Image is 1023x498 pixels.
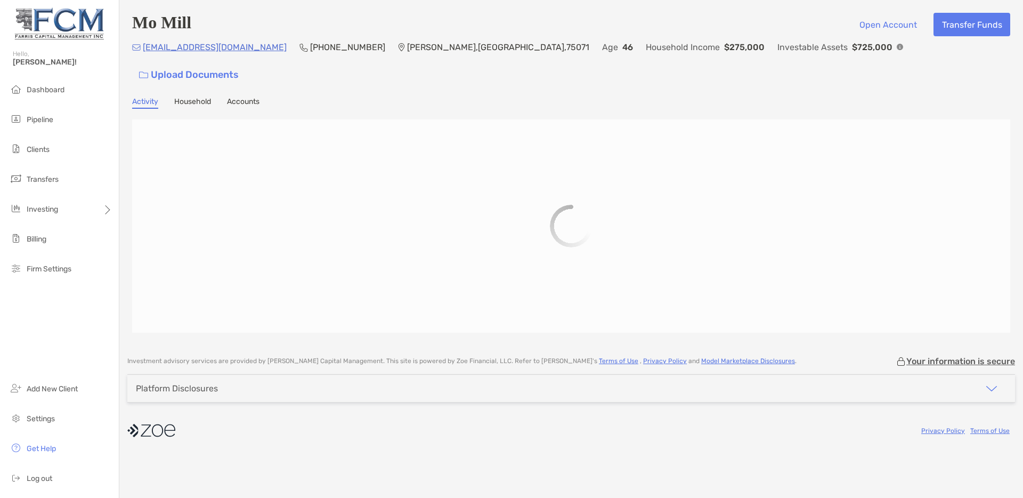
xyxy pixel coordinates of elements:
[227,97,259,109] a: Accounts
[27,145,50,154] span: Clients
[777,41,848,54] p: Investable Assets
[27,264,71,274] span: Firm Settings
[27,115,53,124] span: Pipeline
[10,113,22,125] img: pipeline icon
[10,142,22,155] img: clients icon
[852,41,892,54] p: $725,000
[127,357,797,365] p: Investment advisory services are provided by [PERSON_NAME] Capital Management . This site is powe...
[10,83,22,95] img: dashboard icon
[174,97,211,109] a: Household
[933,13,1010,36] button: Transfer Funds
[27,235,46,244] span: Billing
[27,444,56,453] span: Get Help
[27,384,78,393] span: Add New Client
[10,172,22,185] img: transfers icon
[10,262,22,275] img: firm-settings icon
[132,13,191,36] h4: Mo Mill
[143,41,287,54] p: [EMAIL_ADDRESS][DOMAIN_NAME]
[10,441,22,454] img: get-help icon
[897,44,903,50] img: Info Icon
[132,44,141,51] img: Email Icon
[906,356,1015,366] p: Your information is secure
[724,41,765,54] p: $275,000
[299,43,308,52] img: Phone Icon
[139,71,148,79] img: button icon
[921,427,965,435] a: Privacy Policy
[407,41,589,54] p: [PERSON_NAME] , [GEOGRAPHIC_DATA] , 75071
[127,419,175,443] img: company logo
[599,357,638,365] a: Terms of Use
[970,427,1010,435] a: Terms of Use
[132,63,246,86] a: Upload Documents
[27,474,52,483] span: Log out
[646,41,720,54] p: Household Income
[27,85,64,94] span: Dashboard
[851,13,925,36] button: Open Account
[622,41,633,54] p: 46
[643,357,687,365] a: Privacy Policy
[10,202,22,215] img: investing icon
[10,232,22,245] img: billing icon
[310,41,385,54] p: [PHONE_NUMBER]
[10,412,22,424] img: settings icon
[13,58,112,67] span: [PERSON_NAME]!
[602,41,618,54] p: Age
[132,97,158,109] a: Activity
[27,205,58,214] span: Investing
[10,382,22,395] img: add_new_client icon
[27,414,55,423] span: Settings
[27,175,59,184] span: Transfers
[985,382,998,395] img: icon arrow
[701,357,795,365] a: Model Marketplace Disclosures
[136,383,218,393] div: Platform Disclosures
[398,43,405,52] img: Location Icon
[13,4,106,43] img: Zoe Logo
[10,471,22,484] img: logout icon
